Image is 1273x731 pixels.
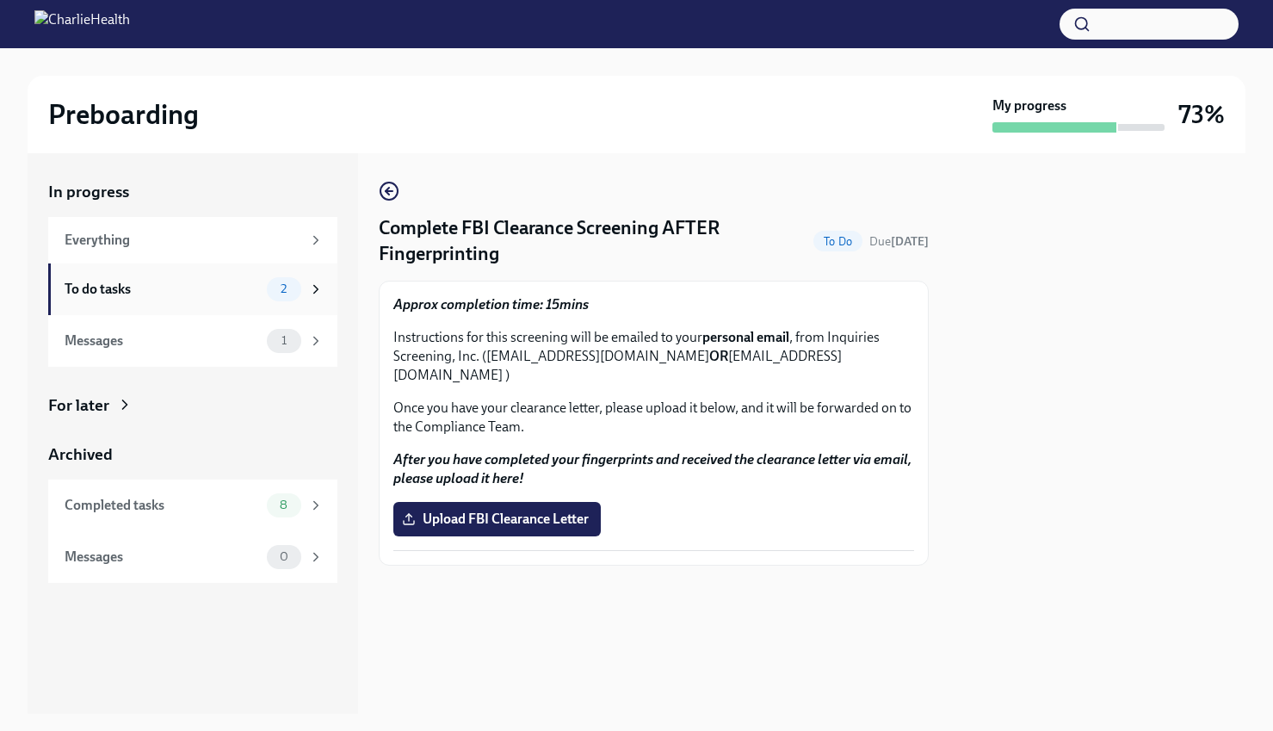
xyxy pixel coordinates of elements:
[65,231,301,250] div: Everything
[48,181,337,203] a: In progress
[393,502,601,536] label: Upload FBI Clearance Letter
[702,329,789,345] strong: personal email
[709,348,728,364] strong: OR
[48,480,337,531] a: Completed tasks8
[65,548,260,567] div: Messages
[269,550,299,563] span: 0
[393,328,914,385] p: Instructions for this screening will be emailed to your , from Inquiries Screening, Inc. ([EMAIL_...
[65,280,260,299] div: To do tasks
[271,334,297,347] span: 1
[48,394,337,417] a: For later
[65,331,260,350] div: Messages
[1178,99,1225,130] h3: 73%
[813,235,862,248] span: To Do
[869,234,929,249] span: Due
[393,451,911,486] strong: After you have completed your fingerprints and received the clearance letter via email, please up...
[869,233,929,250] span: October 5th, 2025 06:00
[393,399,914,437] p: Once you have your clearance letter, please upload it below, and it will be forwarded on to the C...
[48,315,337,367] a: Messages1
[379,215,806,267] h4: Complete FBI Clearance Screening AFTER Fingerprinting
[269,499,298,511] span: 8
[34,10,130,38] img: CharlieHealth
[393,296,589,313] strong: Approx completion time: 15mins
[48,263,337,315] a: To do tasks2
[48,97,199,132] h2: Preboarding
[48,443,337,466] a: Archived
[48,217,337,263] a: Everything
[270,282,297,295] span: 2
[405,511,589,528] span: Upload FBI Clearance Letter
[48,394,109,417] div: For later
[992,96,1066,115] strong: My progress
[891,234,929,249] strong: [DATE]
[65,496,260,515] div: Completed tasks
[48,531,337,583] a: Messages0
